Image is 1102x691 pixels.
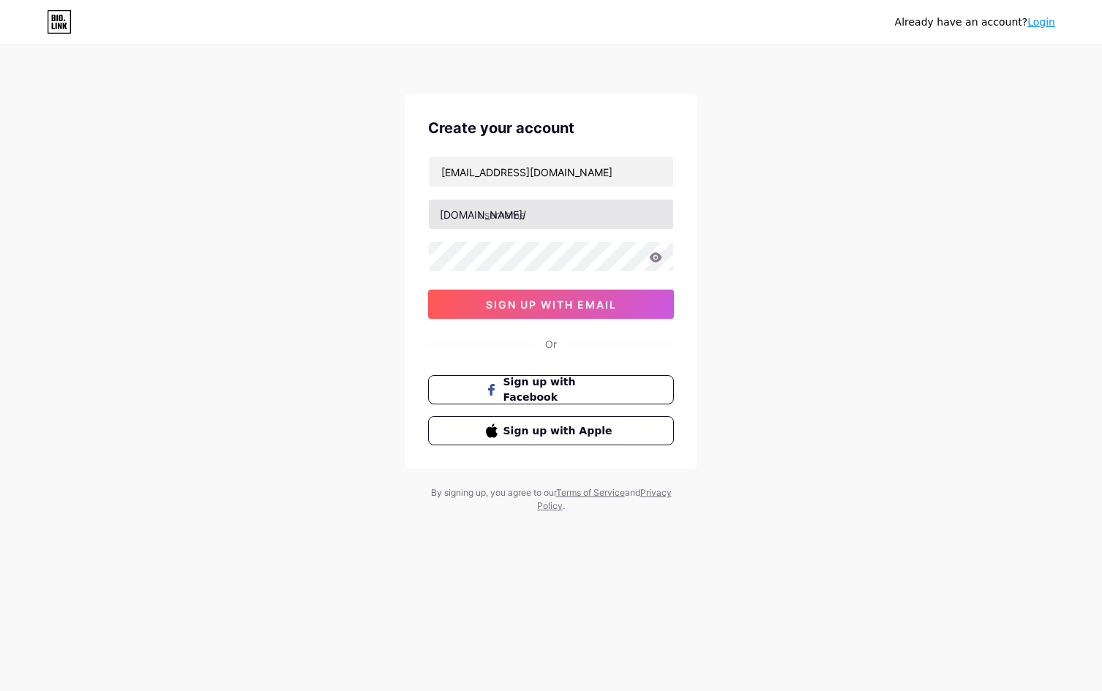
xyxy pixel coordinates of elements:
[427,486,675,513] div: By signing up, you agree to our and .
[503,423,617,439] span: Sign up with Apple
[503,374,617,405] span: Sign up with Facebook
[440,207,526,222] div: [DOMAIN_NAME]/
[1027,16,1055,28] a: Login
[428,416,674,445] button: Sign up with Apple
[895,15,1055,30] div: Already have an account?
[429,200,673,229] input: username
[428,117,674,139] div: Create your account
[428,375,674,404] button: Sign up with Facebook
[556,487,625,498] a: Terms of Service
[428,290,674,319] button: sign up with email
[545,336,557,352] div: Or
[486,298,617,311] span: sign up with email
[429,157,673,186] input: Email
